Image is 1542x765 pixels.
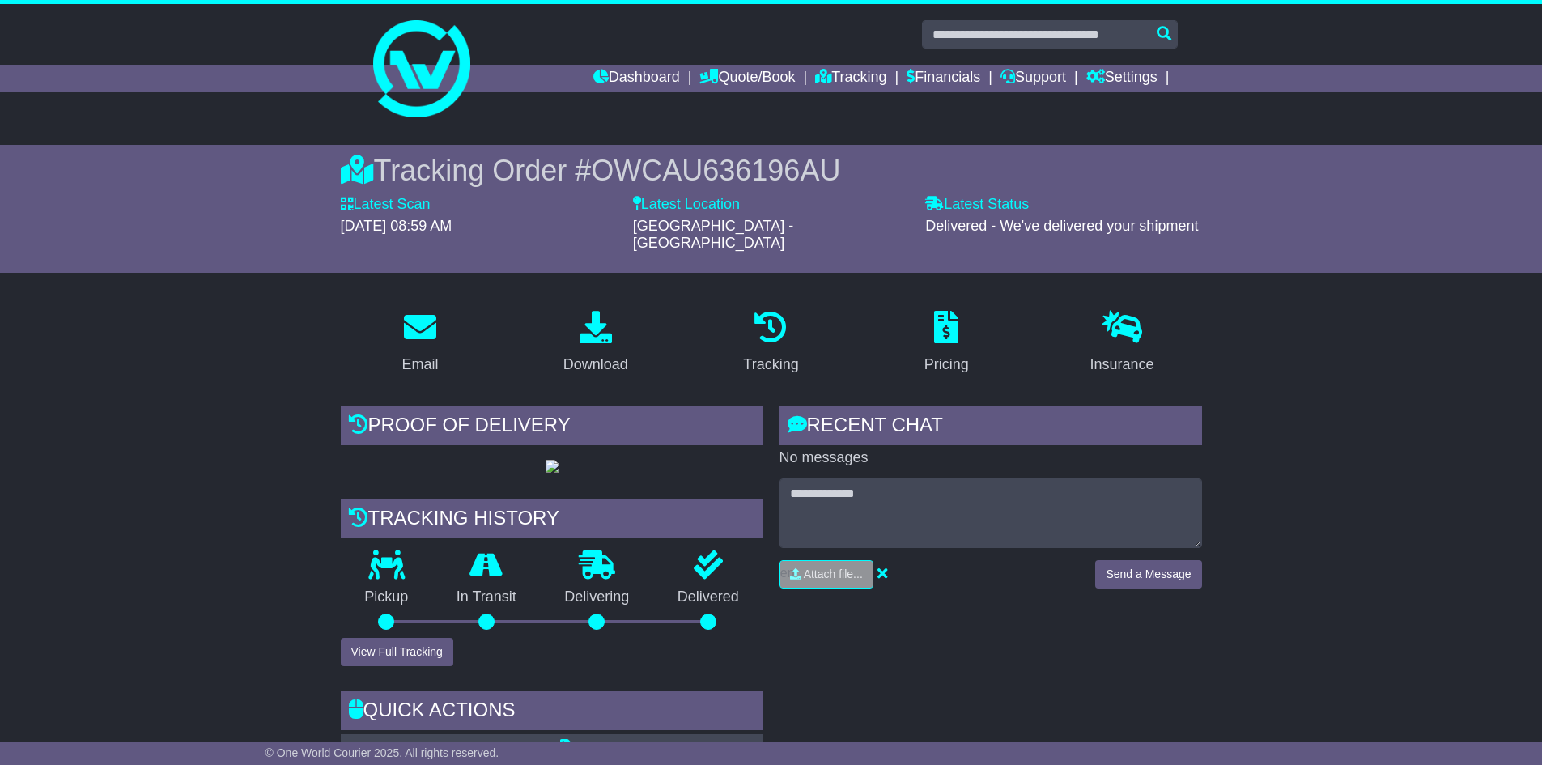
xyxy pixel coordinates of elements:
label: Latest Location [633,196,740,214]
button: Send a Message [1095,560,1201,589]
a: Financials [907,65,980,92]
div: Pricing [924,354,969,376]
a: Settings [1086,65,1158,92]
p: In Transit [432,589,541,606]
label: Latest Scan [341,196,431,214]
a: Download [553,305,639,381]
a: Support [1000,65,1066,92]
div: Download [563,354,628,376]
a: Dashboard [593,65,680,92]
a: Shipping Label - A4 printer [560,739,746,755]
p: No messages [779,449,1202,467]
a: Tracking [815,65,886,92]
span: © One World Courier 2025. All rights reserved. [265,746,499,759]
button: View Full Tracking [341,638,453,666]
span: [DATE] 08:59 AM [341,218,452,234]
a: Pricing [914,305,979,381]
a: Tracking [733,305,809,381]
a: Email Documents [350,739,479,755]
a: Quote/Book [699,65,795,92]
label: Latest Status [925,196,1029,214]
a: Email [391,305,448,381]
p: Pickup [341,589,433,606]
span: [GEOGRAPHIC_DATA] - [GEOGRAPHIC_DATA] [633,218,793,252]
img: GetPodImage [546,460,559,473]
a: Insurance [1080,305,1165,381]
div: Tracking Order # [341,153,1202,188]
p: Delivering [541,589,654,606]
div: Insurance [1090,354,1154,376]
span: OWCAU636196AU [591,154,840,187]
div: RECENT CHAT [779,406,1202,449]
span: Delivered - We've delivered your shipment [925,218,1198,234]
p: Delivered [653,589,763,606]
div: Tracking [743,354,798,376]
div: Proof of Delivery [341,406,763,449]
div: Tracking history [341,499,763,542]
div: Quick Actions [341,691,763,734]
div: Email [401,354,438,376]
